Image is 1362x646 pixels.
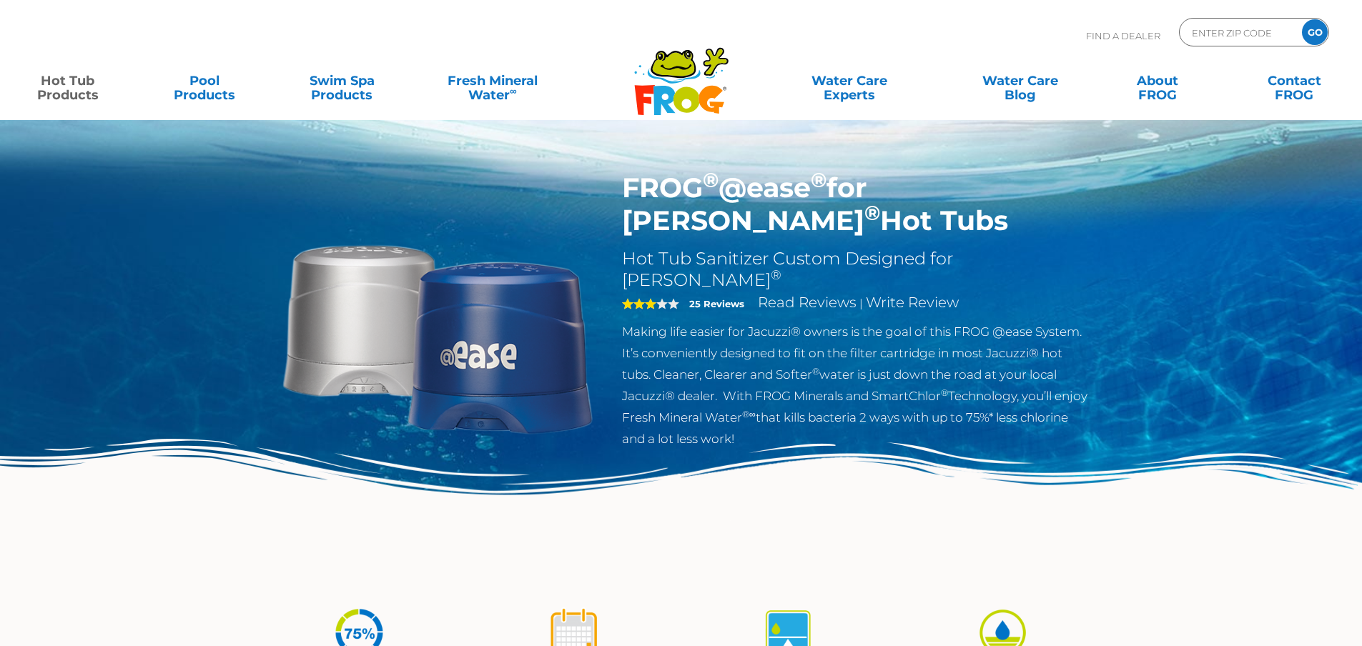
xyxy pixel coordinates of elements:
[811,167,826,192] sup: ®
[859,297,863,310] span: |
[742,409,756,419] sup: ®∞
[758,294,857,311] a: Read Reviews
[622,248,1089,291] h2: Hot Tub Sanitizer Custom Designed for [PERSON_NAME]
[812,366,819,377] sup: ®
[14,66,121,95] a: Hot TubProducts
[1241,66,1348,95] a: ContactFROG
[1104,66,1210,95] a: AboutFROG
[1190,22,1287,43] input: Zip Code Form
[763,66,936,95] a: Water CareExperts
[1086,18,1160,54] p: Find A Dealer
[622,172,1089,237] h1: FROG @ease for [PERSON_NAME] Hot Tubs
[967,66,1073,95] a: Water CareBlog
[622,298,656,309] span: 3
[866,294,959,311] a: Write Review
[1302,19,1328,45] input: GO
[941,387,948,398] sup: ®
[864,200,880,225] sup: ®
[689,298,744,309] strong: 25 Reviews
[152,66,258,95] a: PoolProducts
[274,172,601,499] img: Sundance-cartridges-2.png
[622,321,1089,449] p: Making life easier for Jacuzzi® owners is the goal of this FROG @ease System. It’s conveniently d...
[425,66,559,95] a: Fresh MineralWater∞
[626,29,736,116] img: Frog Products Logo
[289,66,395,95] a: Swim SpaProducts
[510,85,517,96] sup: ∞
[771,267,781,283] sup: ®
[703,167,719,192] sup: ®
